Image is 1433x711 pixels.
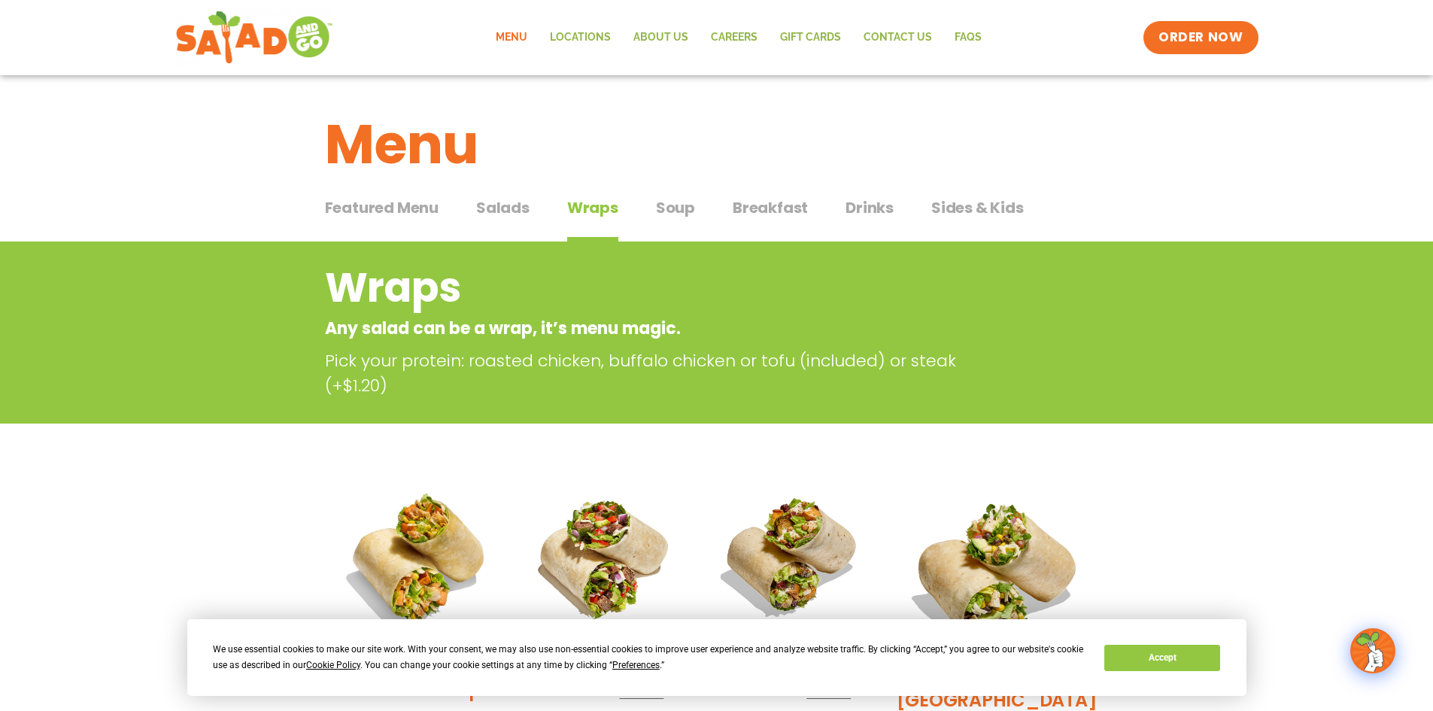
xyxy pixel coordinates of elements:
[484,20,993,55] nav: Menu
[852,20,943,55] a: Contact Us
[943,20,993,55] a: FAQs
[622,20,700,55] a: About Us
[325,191,1109,242] div: Tabbed content
[567,196,618,219] span: Wraps
[187,619,1246,696] div: Cookie Consent Prompt
[656,196,695,219] span: Soup
[709,475,873,639] img: Product photo for Roasted Autumn Wrap
[1104,645,1220,671] button: Accept
[769,20,852,55] a: GIFT CARDS
[325,104,1109,185] h1: Menu
[523,475,687,639] img: Product photo for Fajita Wrap
[700,20,769,55] a: Careers
[325,316,988,341] p: Any salad can be a wrap, it’s menu magic.
[213,642,1086,673] div: We use essential cookies to make our site work. With your consent, we may also use non-essential ...
[484,20,539,55] a: Menu
[539,20,622,55] a: Locations
[476,196,530,219] span: Salads
[306,660,360,670] span: Cookie Policy
[733,196,808,219] span: Breakfast
[325,196,439,219] span: Featured Menu
[846,196,894,219] span: Drinks
[325,257,988,318] h2: Wraps
[175,8,334,68] img: new-SAG-logo-768×292
[612,660,660,670] span: Preferences
[931,196,1024,219] span: Sides & Kids
[1158,29,1243,47] span: ORDER NOW
[1143,21,1258,54] a: ORDER NOW
[325,348,994,398] p: Pick your protein: roasted chicken, buffalo chicken or tofu (included) or steak (+$1.20)
[1352,630,1394,672] img: wpChatIcon
[897,475,1098,676] img: Product photo for BBQ Ranch Wrap
[336,475,500,639] img: Product photo for Southwest Harvest Wrap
